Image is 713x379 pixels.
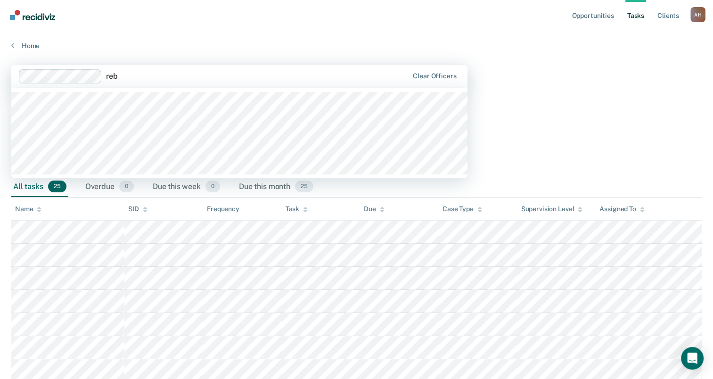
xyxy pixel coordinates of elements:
[364,205,385,213] div: Due
[295,181,313,193] span: 25
[690,7,705,22] div: A H
[443,205,482,213] div: Case Type
[11,41,702,50] a: Home
[286,205,308,213] div: Task
[205,181,220,193] span: 0
[10,10,55,20] img: Recidiviz
[521,205,583,213] div: Supervision Level
[413,72,456,80] div: Clear officers
[690,7,705,22] button: Profile dropdown button
[151,177,222,198] div: Due this week0
[207,205,239,213] div: Frequency
[15,205,41,213] div: Name
[128,205,148,213] div: SID
[83,177,136,198] div: Overdue0
[119,181,134,193] span: 0
[681,347,704,370] div: Open Intercom Messenger
[237,177,315,198] div: Due this month25
[11,177,68,198] div: All tasks25
[48,181,66,193] span: 25
[599,205,644,213] div: Assigned To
